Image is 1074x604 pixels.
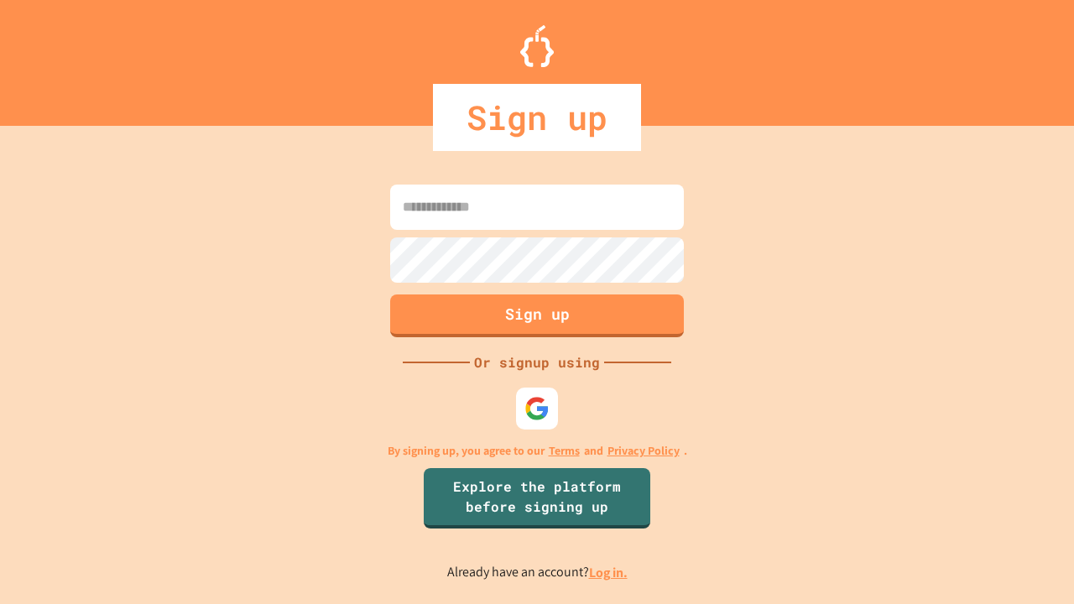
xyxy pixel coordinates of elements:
[470,352,604,372] div: Or signup using
[447,562,628,583] p: Already have an account?
[424,468,650,528] a: Explore the platform before signing up
[388,442,687,460] p: By signing up, you agree to our and .
[524,396,550,421] img: google-icon.svg
[607,442,680,460] a: Privacy Policy
[390,294,684,337] button: Sign up
[589,564,628,581] a: Log in.
[549,442,580,460] a: Terms
[433,84,641,151] div: Sign up
[520,25,554,67] img: Logo.svg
